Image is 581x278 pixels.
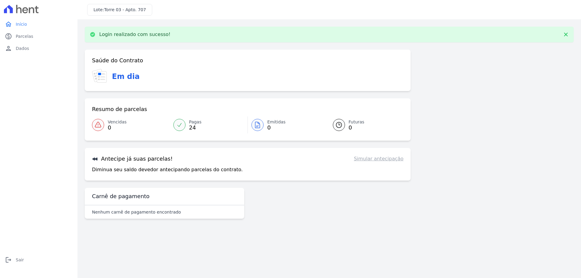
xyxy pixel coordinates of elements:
[5,45,12,52] i: person
[2,30,75,42] a: paidParcelas
[2,254,75,266] a: logoutSair
[2,18,75,30] a: homeInício
[92,166,243,173] p: Diminua seu saldo devedor antecipando parcelas do contrato.
[16,257,24,263] span: Sair
[2,42,75,54] a: personDados
[170,116,248,133] a: Pagas 24
[92,106,147,113] h3: Resumo de parcelas
[349,119,364,125] span: Futuras
[349,125,364,130] span: 0
[267,119,286,125] span: Emitidas
[5,33,12,40] i: paid
[92,116,170,133] a: Vencidas 0
[16,45,29,51] span: Dados
[94,7,146,13] h3: Lote:
[108,125,126,130] span: 0
[92,155,173,162] h3: Antecipe já suas parcelas!
[16,33,33,39] span: Parcelas
[108,119,126,125] span: Vencidas
[189,125,202,130] span: 24
[92,57,143,64] h3: Saúde do Contrato
[112,71,140,82] h3: Em dia
[248,116,326,133] a: Emitidas 0
[5,21,12,28] i: home
[5,256,12,263] i: logout
[326,116,404,133] a: Futuras 0
[16,21,27,27] span: Início
[92,209,181,215] p: Nenhum carnê de pagamento encontrado
[189,119,202,125] span: Pagas
[92,193,149,200] h3: Carnê de pagamento
[104,7,146,12] span: Torre 03 - Apto. 707
[99,31,171,38] p: Login realizado com sucesso!
[267,125,286,130] span: 0
[354,155,403,162] a: Simular antecipação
